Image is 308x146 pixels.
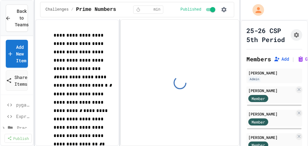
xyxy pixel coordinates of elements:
[274,56,289,62] button: Add
[252,119,265,125] span: Member
[6,4,28,32] button: Back to Teams
[6,40,28,68] a: Add New Item
[252,96,265,101] span: Member
[15,8,29,28] span: Back to Teams
[17,125,30,131] span: Practice: Variables/Print
[181,7,201,12] span: Published
[246,26,288,44] h1: 25-26 CSP 5th Period
[291,29,302,41] button: Assignment Settings
[153,7,160,12] span: min
[246,3,266,17] div: My Account
[71,7,73,12] span: /
[248,134,295,140] div: [PERSON_NAME]
[248,88,295,93] div: [PERSON_NAME]
[76,6,116,13] span: Prime Numbers
[292,55,295,63] span: |
[181,6,217,13] div: Content is published and visible to students
[248,111,295,117] div: [PERSON_NAME]
[281,120,302,140] iframe: chat widget
[4,134,32,143] a: Publish
[16,113,30,120] span: Express Yourself in Python!
[46,7,69,12] span: Challenges
[248,76,261,82] div: Admin
[246,55,271,64] h2: Members
[248,70,300,76] div: [PERSON_NAME]
[255,92,302,120] iframe: chat widget
[16,101,30,108] span: pygame Intro
[6,70,28,91] a: Share Items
